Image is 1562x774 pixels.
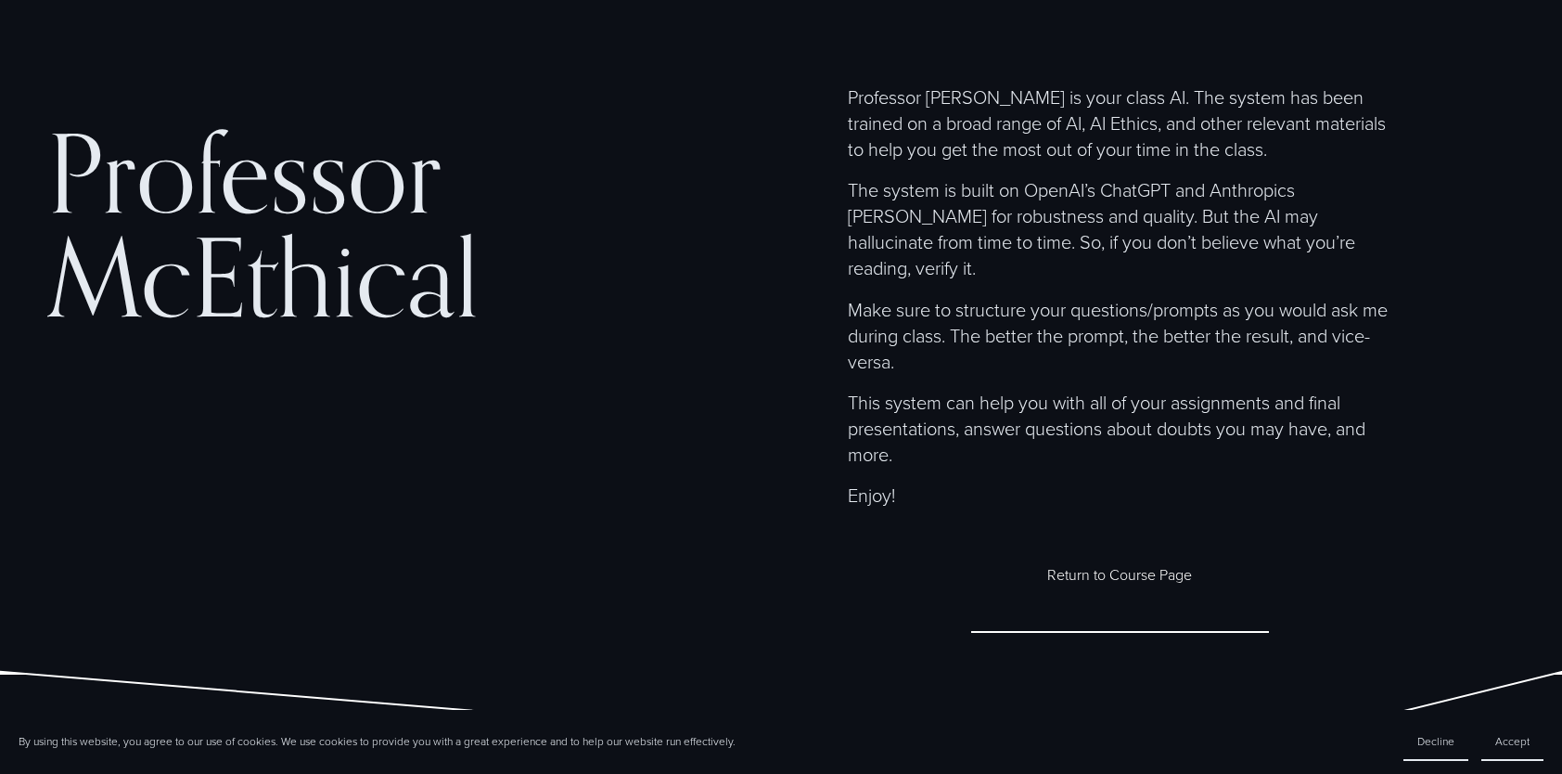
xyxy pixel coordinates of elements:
[971,518,1269,633] a: Return to Course Page
[1403,723,1468,761] button: Decline
[1495,733,1530,749] span: Accept
[848,296,1392,374] p: Make sure to structure your questions/prompts as you would ask me during class. The better the pr...
[19,734,736,750] p: By using this website, you agree to our use of cookies. We use cookies to provide you with a grea...
[1417,733,1454,749] span: Decline
[848,176,1392,280] p: The system is built on OpenAI’s ChatGPT and Anthropics [PERSON_NAME] for robustness and quality. ...
[1481,723,1543,761] button: Accept
[848,84,1392,161] p: Professor [PERSON_NAME] is your class AI. The system has been trained on a broad range of AI, AI ...
[47,225,480,329] div: McEthical
[848,389,1392,467] p: This system can help you with all of your assignments and final presentations, answer questions a...
[47,121,442,225] div: Professor
[848,482,1392,508] p: Enjoy!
